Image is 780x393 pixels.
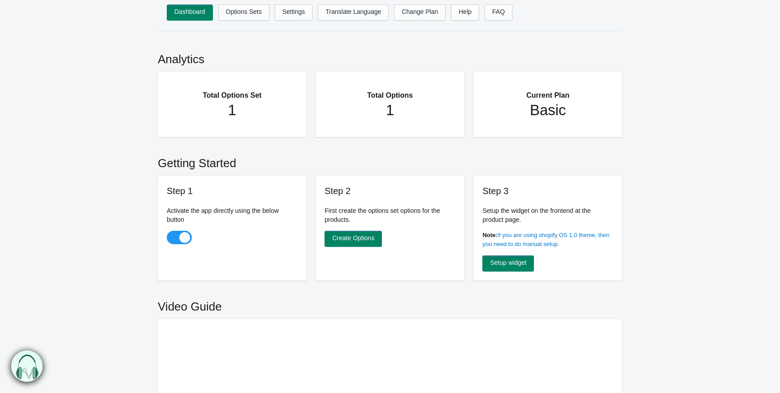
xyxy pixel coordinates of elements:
a: Change Plan [394,4,446,21]
h2: Video Guide [158,289,622,319]
p: Activate the app directly using the below button [167,206,298,224]
h2: Current Plan [491,81,604,101]
h3: Step 3 [482,185,613,197]
img: bxm.png [10,350,42,382]
a: Create Options [325,231,382,247]
h3: Step 1 [167,185,298,197]
a: If you are using shopify OS 1.0 theme, then you need to do manual setup. [482,232,609,247]
h2: Getting Started [158,146,622,176]
a: Translate Language [318,4,389,21]
p: First create the options set options for the products. [325,206,455,224]
p: Setup the widget on the frontend at the product page. [482,206,613,224]
b: Note: [482,232,497,238]
a: Options Sets [218,4,269,21]
a: FAQ [485,4,512,21]
h1: Basic [491,101,604,119]
h2: Analytics [158,42,622,72]
a: Settings [275,4,313,21]
h2: Total Options [334,81,446,101]
a: Setup widget [482,255,534,272]
h1: 1 [334,101,446,119]
a: Dashboard [167,4,213,21]
h3: Step 2 [325,185,455,197]
h1: 1 [176,101,289,119]
a: Help [451,4,479,21]
h2: Total Options Set [176,81,289,101]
